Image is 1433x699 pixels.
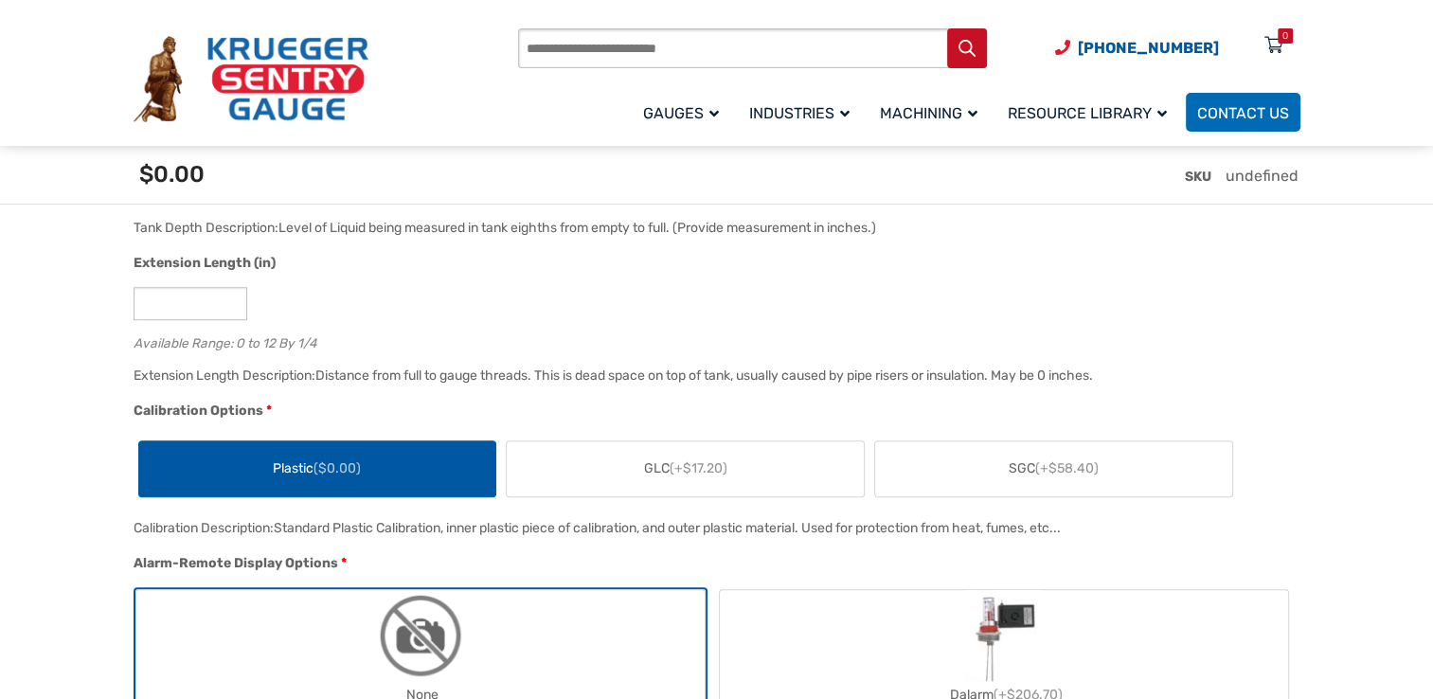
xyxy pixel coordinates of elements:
[1226,167,1299,185] span: undefined
[134,367,315,384] span: Extension Length Description:
[273,458,361,478] span: Plastic
[278,220,876,236] div: Level of Liquid being measured in tank eighths from empty to full. (Provide measurement in inches.)
[134,520,274,536] span: Calibration Description:
[632,90,738,134] a: Gauges
[1078,39,1219,57] span: [PHONE_NUMBER]
[869,90,996,134] a: Machining
[644,458,727,478] span: GLC
[315,367,1093,384] div: Distance from full to gauge threads. This is dead space on top of tank, usually caused by pipe ri...
[1035,460,1099,476] span: (+$58.40)
[1282,28,1288,44] div: 0
[134,220,278,236] span: Tank Depth Description:
[274,520,1061,536] div: Standard Plastic Calibration, inner plastic piece of calibration, and outer plastic material. Use...
[1186,93,1300,132] a: Contact Us
[1009,458,1099,478] span: SGC
[134,332,1291,349] div: Available Range: 0 to 12 By 1/4
[1185,169,1211,185] span: SKU
[134,36,368,123] img: Krueger Sentry Gauge
[341,553,347,573] abbr: required
[1197,104,1289,122] span: Contact Us
[880,104,977,122] span: Machining
[266,401,272,421] abbr: required
[134,403,263,419] span: Calibration Options
[670,460,727,476] span: (+$17.20)
[749,104,850,122] span: Industries
[1008,104,1167,122] span: Resource Library
[134,255,276,271] span: Extension Length (in)
[313,460,361,476] span: ($0.00)
[134,555,338,571] span: Alarm-Remote Display Options
[738,90,869,134] a: Industries
[643,104,719,122] span: Gauges
[996,90,1186,134] a: Resource Library
[1055,36,1219,60] a: Phone Number (920) 434-8860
